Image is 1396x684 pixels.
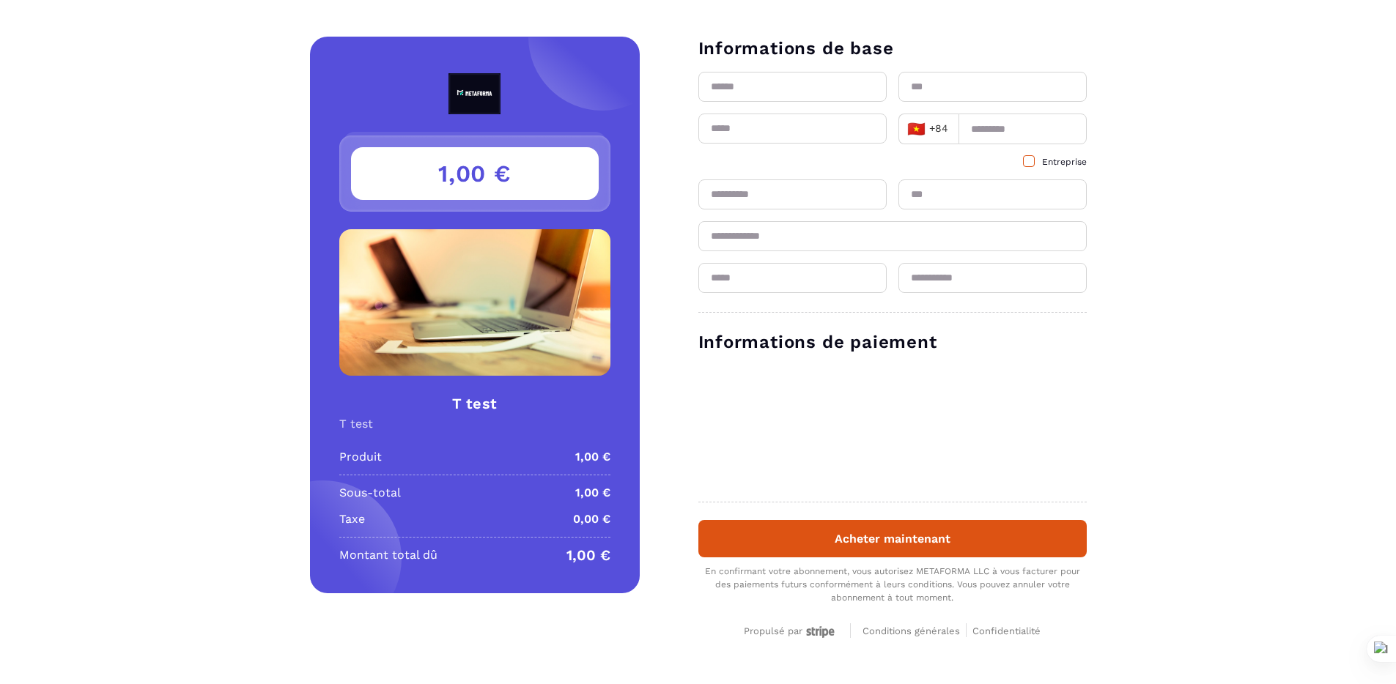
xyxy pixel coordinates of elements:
[415,73,535,114] img: logo
[575,448,610,466] p: 1,00 €
[339,417,610,431] p: T test
[339,229,610,376] img: Product Image
[573,510,610,528] p: 0,00 €
[698,520,1087,557] button: Acheter maintenant
[698,330,1087,354] h3: Informations de paiement
[575,484,610,502] p: 1,00 €
[695,363,1090,487] iframe: Cadre de saisie sécurisé pour le paiement
[744,623,838,637] a: Propulsé par
[339,393,610,414] h4: T test
[863,625,960,636] span: Conditions générales
[744,625,838,638] div: Propulsé par
[898,114,959,144] div: Search for option
[863,623,967,637] a: Conditions générales
[907,119,949,139] span: +84
[339,448,382,466] p: Produit
[972,625,1041,636] span: Confidentialité
[698,565,1087,604] div: En confirmant votre abonnement, vous autorisez METAFORMA LLC à vous facturer pour des paiements f...
[952,118,953,140] input: Search for option
[972,623,1041,637] a: Confidentialité
[351,147,599,200] h3: 1,00 €
[1042,157,1087,167] span: Entreprise
[907,119,926,139] span: 🇻🇳
[698,37,1087,60] h3: Informations de base
[566,546,610,564] p: 1,00 €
